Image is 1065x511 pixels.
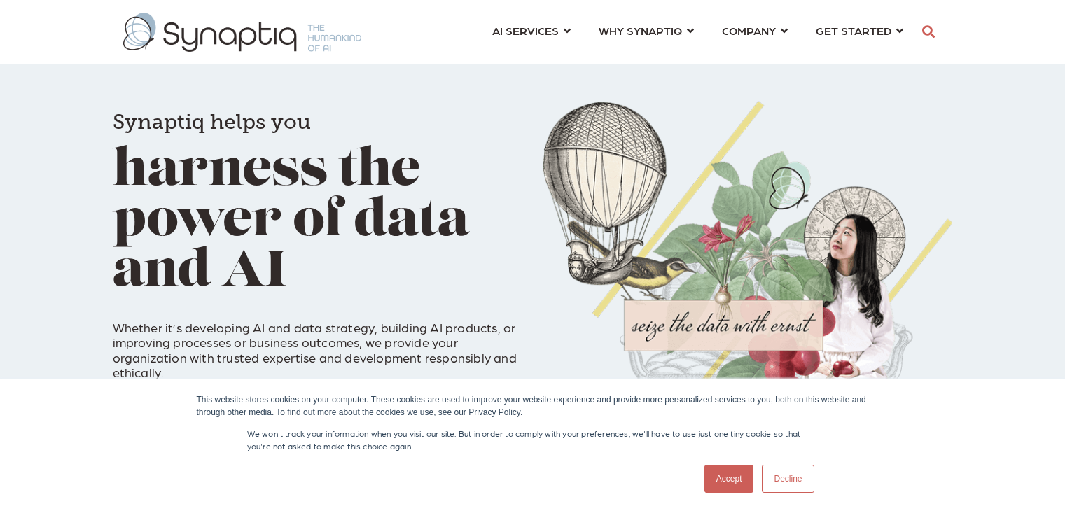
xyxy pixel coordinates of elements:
[247,427,819,452] p: We won't track your information when you visit our site. But in order to comply with your prefere...
[704,465,754,493] a: Accept
[543,101,953,449] img: Collage of girl, balloon, bird, and butterfly, with seize the data with ernst text
[599,17,694,43] a: WHY SYNAPTIQ
[113,109,311,134] span: Synaptiq helps you
[123,13,361,52] img: synaptiq logo-1
[113,304,522,380] p: Whether it’s developing AI and data strategy, building AI products, or improving processes or bus...
[492,21,559,40] span: AI SERVICES
[197,393,869,419] div: This website stores cookies on your computer. These cookies are used to improve your website expe...
[478,7,917,57] nav: menu
[816,17,903,43] a: GET STARTED
[762,465,814,493] a: Decline
[722,21,776,40] span: COMPANY
[816,21,891,40] span: GET STARTED
[599,21,682,40] span: WHY SYNAPTIQ
[492,17,571,43] a: AI SERVICES
[722,17,788,43] a: COMPANY
[113,91,522,298] h1: harness the power of data and AI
